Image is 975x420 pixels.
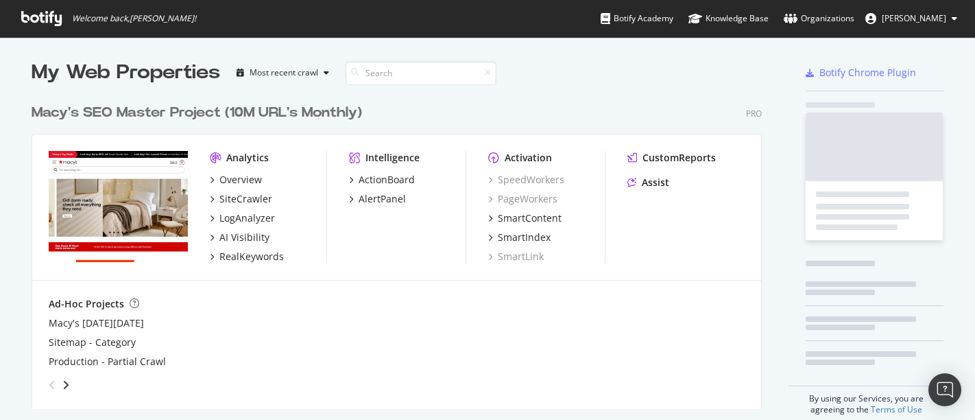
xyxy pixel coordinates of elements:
[219,231,269,244] div: AI Visibility
[488,231,551,244] a: SmartIndex
[49,355,166,369] a: Production - Partial Crawl
[43,374,61,396] div: angle-left
[219,250,284,264] div: RealKeywords
[250,69,318,77] div: Most recent crawl
[688,12,769,25] div: Knowledge Base
[210,231,269,244] a: AI Visibility
[488,192,557,206] a: PageWorkers
[498,211,562,225] div: SmartContent
[32,103,368,123] a: Macy's SEO Master Project (10M URL's Monthly)
[359,192,406,206] div: AlertPanel
[882,12,946,24] span: Corinne Tynan
[49,316,144,330] a: Macy's [DATE][DATE]
[231,62,335,84] button: Most recent crawl
[349,192,406,206] a: AlertPanel
[210,173,262,187] a: Overview
[219,173,262,187] div: Overview
[505,151,552,165] div: Activation
[346,61,496,85] input: Search
[210,192,272,206] a: SiteCrawler
[365,151,420,165] div: Intelligence
[627,176,669,189] a: Assist
[784,12,854,25] div: Organizations
[806,66,916,80] a: Botify Chrome Plugin
[871,404,922,415] a: Terms of Use
[32,86,773,409] div: grid
[488,173,564,187] a: SpeedWorkers
[819,66,916,80] div: Botify Chrome Plugin
[49,151,188,262] img: www.macys.com
[210,211,275,225] a: LogAnalyzer
[219,211,275,225] div: LogAnalyzer
[359,173,415,187] div: ActionBoard
[601,12,673,25] div: Botify Academy
[488,250,544,264] a: SmartLink
[498,231,551,244] div: SmartIndex
[854,8,968,30] button: [PERSON_NAME]
[32,103,362,123] div: Macy's SEO Master Project (10M URL's Monthly)
[219,192,272,206] div: SiteCrawler
[746,108,762,119] div: Pro
[226,151,269,165] div: Analytics
[488,211,562,225] a: SmartContent
[627,151,716,165] a: CustomReports
[210,250,284,264] a: RealKeywords
[49,336,136,349] a: Sitemap - Category
[928,373,961,406] div: Open Intercom Messenger
[789,386,943,415] div: By using our Services, you are agreeing to the
[32,59,220,86] div: My Web Properties
[349,173,415,187] a: ActionBoard
[72,13,196,24] span: Welcome back, [PERSON_NAME] !
[49,297,124,311] div: Ad-Hoc Projects
[642,176,669,189] div: Assist
[61,378,71,392] div: angle-right
[642,151,716,165] div: CustomReports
